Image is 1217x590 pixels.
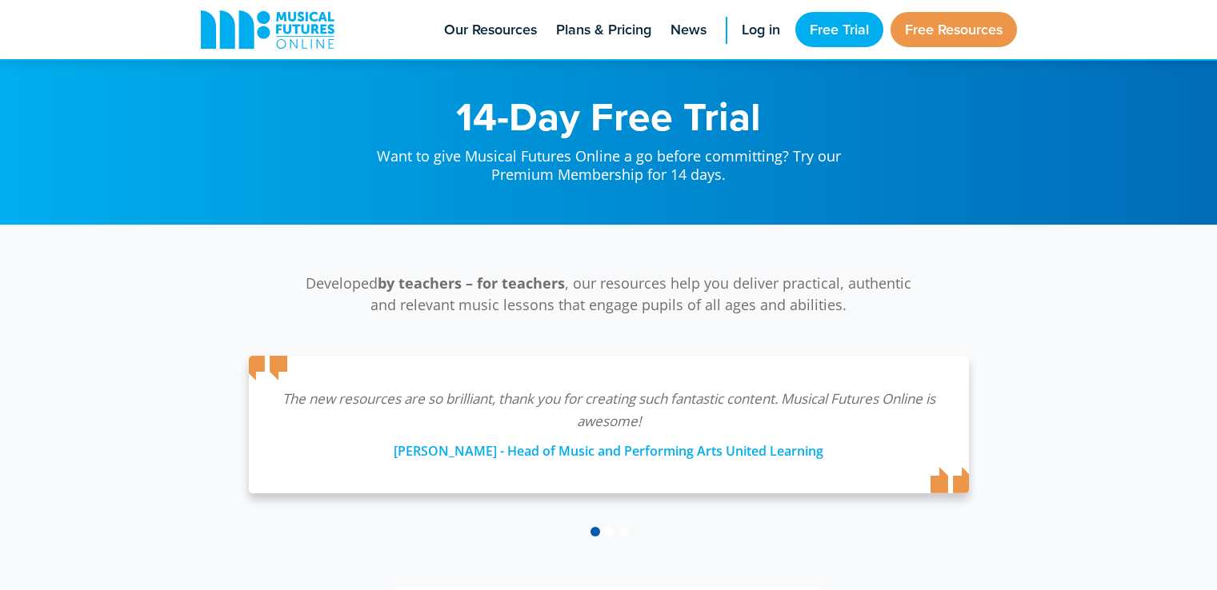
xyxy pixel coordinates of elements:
[444,19,537,41] span: Our Resources
[281,388,937,433] p: The new resources are so brilliant, thank you for creating such fantastic content. Musical Future...
[297,273,921,316] p: Developed , our resources help you deliver practical, authentic and relevant music lessons that e...
[795,12,883,47] a: Free Trial
[361,96,857,136] h1: 14-Day Free Trial
[891,12,1017,47] a: Free Resources
[378,273,565,293] strong: by teachers – for teachers
[742,19,780,41] span: Log in
[281,433,937,461] div: [PERSON_NAME] - Head of Music and Performing Arts United Learning
[361,136,857,185] p: Want to give Musical Futures Online a go before committing? Try our Premium Membership for 14 days.
[671,19,707,41] span: News
[556,19,651,41] span: Plans & Pricing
